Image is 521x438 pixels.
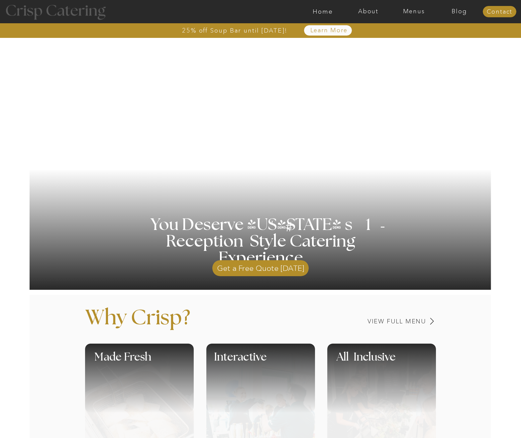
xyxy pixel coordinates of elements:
[158,27,311,34] a: 25% off Soup Bar until [DATE]!
[300,8,346,15] a: Home
[483,9,516,15] a: Contact
[214,352,356,372] h1: Interactive
[367,209,387,247] h3: '
[259,217,286,234] h3: '
[295,27,363,34] a: Learn More
[437,8,482,15] a: Blog
[271,220,309,240] h3: #
[321,318,426,325] a: View Full Menu
[346,8,391,15] a: About
[391,8,437,15] a: Menus
[94,352,217,372] h1: Made Fresh
[127,217,394,267] h1: You Deserve [US_STATE] s 1 Reception Style Catering Experience
[212,257,309,276] a: Get a Free Quote [DATE]
[337,352,456,372] h1: All Inclusive
[85,308,264,338] p: Why Crisp?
